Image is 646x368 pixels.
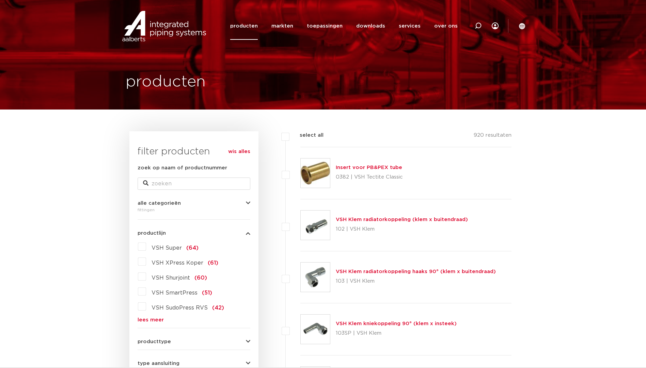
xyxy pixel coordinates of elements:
a: downloads [356,12,385,40]
a: VSH Klem kniekoppeling 90° (klem x insteek) [336,321,457,326]
span: VSH SudoPress RVS [152,305,208,311]
a: VSH Klem radiatorkoppeling haaks 90° (klem x buitendraad) [336,269,496,274]
a: services [399,12,421,40]
img: Thumbnail for Insert voor PB&PEX tube [301,158,330,188]
span: alle categorieën [138,201,181,206]
span: (51) [202,290,212,296]
img: Thumbnail for VSH Klem radiatorkoppeling haaks 90° (klem x buitendraad) [301,263,330,292]
p: 103SP | VSH Klem [336,328,457,339]
span: VSH Super [152,245,182,251]
label: select all [289,131,324,139]
button: producttype [138,339,250,344]
a: lees meer [138,317,250,322]
span: type aansluiting [138,361,179,366]
span: (42) [212,305,224,311]
span: (60) [194,275,207,281]
span: VSH SmartPress [152,290,198,296]
span: (61) [208,260,218,266]
input: zoeken [138,178,250,190]
a: Insert voor PB&PEX tube [336,165,402,170]
h1: producten [126,71,206,93]
p: 0382 | VSH Tectite Classic [336,172,403,183]
img: Thumbnail for VSH Klem kniekoppeling 90° (klem x insteek) [301,315,330,344]
a: toepassingen [307,12,343,40]
span: (64) [186,245,199,251]
img: Thumbnail for VSH Klem radiatorkoppeling (klem x buitendraad) [301,211,330,240]
a: producten [230,12,258,40]
span: VSH Shurjoint [152,275,190,281]
span: productlijn [138,231,166,236]
a: markten [271,12,293,40]
span: producttype [138,339,171,344]
p: 920 resultaten [474,131,511,142]
div: fittingen [138,206,250,214]
span: VSH XPress Koper [152,260,203,266]
nav: Menu [230,12,458,40]
button: productlijn [138,231,250,236]
p: 103 | VSH Klem [336,276,496,287]
button: type aansluiting [138,361,250,366]
a: VSH Klem radiatorkoppeling (klem x buitendraad) [336,217,468,222]
h3: filter producten [138,145,250,158]
a: over ons [434,12,458,40]
div: my IPS [492,12,499,40]
a: wis alles [228,148,250,156]
p: 102 | VSH Klem [336,224,468,235]
button: alle categorieën [138,201,250,206]
label: zoek op naam of productnummer [138,164,227,172]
